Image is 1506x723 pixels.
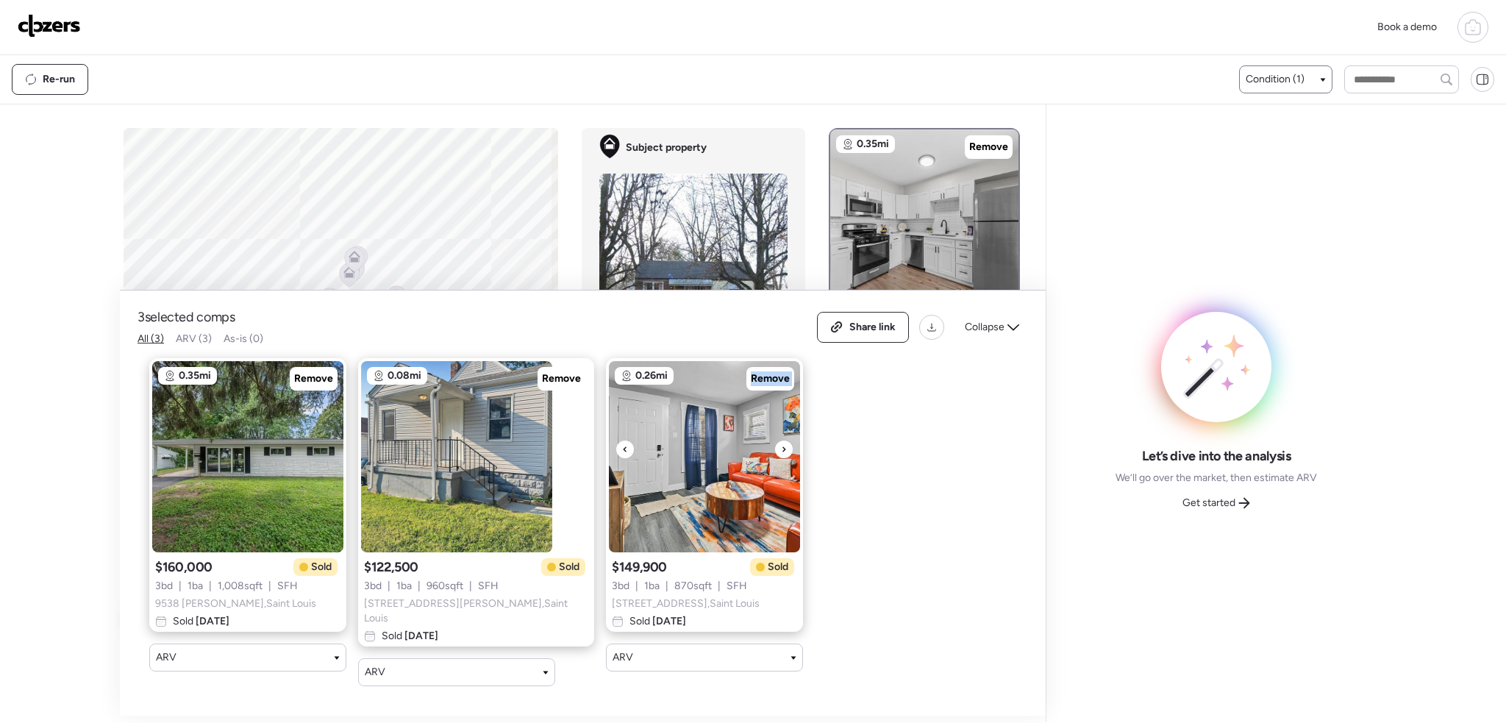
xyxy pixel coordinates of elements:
span: 0.35mi [179,368,211,383]
span: 3 bd [612,579,629,594]
span: 3 selected comps [138,308,235,326]
span: Collapse [965,320,1004,335]
span: Book a demo [1377,21,1437,33]
span: | [209,579,212,594]
span: $160,000 [155,558,213,576]
span: ARV [613,650,633,665]
span: Condition (1) [1246,72,1305,87]
span: Sold [311,560,332,574]
span: Sold [629,614,686,629]
span: Get started [1182,496,1235,510]
span: We’ll go over the market, then estimate ARV [1116,471,1317,485]
span: Sold [768,560,788,574]
span: 3 bd [364,579,382,594]
span: ARV (3) [176,332,212,345]
span: 3 bd [155,579,173,594]
span: SFH [727,579,747,594]
span: | [469,579,472,594]
img: Logo [18,14,81,38]
span: Remove [542,371,581,386]
span: | [635,579,638,594]
span: ARV [156,650,176,665]
span: 0.08mi [388,368,421,383]
span: 9538 [PERSON_NAME] , Saint Louis [155,596,316,611]
span: | [718,579,721,594]
span: [DATE] [193,615,229,627]
span: SFH [478,579,499,594]
span: As-is (0) [224,332,263,345]
span: [DATE] [402,630,438,642]
span: | [179,579,182,594]
span: 1 ba [644,579,660,594]
span: All (3) [138,332,164,345]
span: 870 sqft [674,579,712,594]
span: Subject property [626,140,707,155]
span: 1 ba [396,579,412,594]
span: Sold [173,614,229,629]
span: 960 sqft [427,579,463,594]
span: | [388,579,390,594]
span: 0.26mi [635,368,668,383]
span: 0.35mi [857,137,889,152]
span: [STREET_ADDRESS] , Saint Louis [612,596,760,611]
span: [DATE] [650,615,686,627]
span: Share link [849,320,896,335]
span: Remove [294,371,333,386]
span: $149,900 [612,558,667,576]
span: Sold [559,560,579,574]
span: Sold [382,629,438,644]
span: SFH [277,579,298,594]
span: Let’s dive into the analysis [1142,447,1291,465]
span: [STREET_ADDRESS][PERSON_NAME] , Saint Louis [364,596,588,626]
span: | [665,579,668,594]
span: Remove [751,371,790,386]
span: Remove [969,140,1008,154]
span: 1 ba [188,579,203,594]
span: ARV [365,665,385,680]
span: Re-run [43,72,75,87]
span: 1,008 sqft [218,579,263,594]
span: | [268,579,271,594]
span: $122,500 [364,558,418,576]
span: | [418,579,421,594]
